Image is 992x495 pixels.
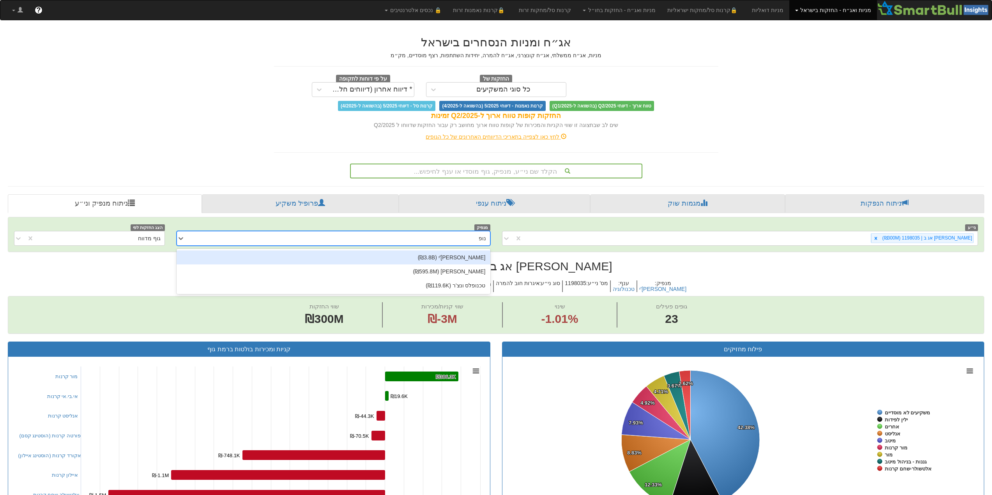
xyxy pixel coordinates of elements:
tspan: ₪386.3K [436,374,456,380]
a: קרנות סל/מחקות זרות [513,0,577,20]
tspan: מור [885,452,893,458]
tspan: ילין לפידות [885,417,908,423]
tspan: 7.93% [629,420,643,426]
tspan: אלטשולר-שחם קרנות [885,466,932,472]
h2: אג״ח ומניות הנסחרים בישראל [274,36,718,49]
div: שים לב שבתצוגה זו שווי הקניות והמכירות של קופות טווח ארוך מחושב רק עבור החזקות שדווחו ל Q2/2025 [274,121,718,129]
tspan: 8.83% [627,450,642,456]
div: הקלד שם ני״ע, מנפיק, גוף מוסדי או ענף לחיפוש... [351,164,642,178]
div: גוף מדווח [138,234,161,242]
div: * דיווח אחרון (דיווחים חלקיים) [328,86,412,93]
tspan: מיטב [885,438,896,444]
button: [PERSON_NAME]'י [639,286,686,292]
a: מגמות שוק [590,194,785,213]
tspan: ₪-748.1K [218,453,240,458]
tspan: אנליסט [885,431,900,437]
tspan: 12.33% [645,482,662,488]
a: מניות ואג״ח - החזקות בישראל [789,0,877,20]
span: גופים פעילים [656,303,687,310]
h3: פילוח מחזיקים [508,346,978,353]
a: אנליסט קרנות [48,413,78,419]
tspan: אחרים [885,424,899,430]
h5: מניות, אג״ח ממשלתי, אג״ח קונצרני, אג״ח להמרה, יחידות השתתפות, רצף מוסדיים, מק״מ [274,53,718,58]
a: ניתוח מנפיק וני״ע [8,194,202,213]
h5: מס' ני״ע : 1198035 [562,280,610,292]
span: -1.01% [541,311,578,328]
a: 🔒קרנות נאמנות זרות [447,0,513,20]
tspan: ₪-1.1M [152,472,169,478]
span: שווי החזקות [309,303,339,310]
a: פורטה קרנות (הוסטינג קסם) [19,433,81,439]
a: פרופיל משקיע [202,194,398,213]
span: קרנות נאמנות - דיווחי 5/2025 (בהשוואה ל-4/2025) [439,101,545,111]
tspan: 42.38% [737,425,755,430]
span: ₪300M [305,312,343,325]
span: טווח ארוך - דיווחי Q2/2025 (בהשוואה ל-Q1/2025) [550,101,654,111]
div: טכנופלס ונצ'ר (₪119.6K) [177,278,490,292]
span: החזקות של [480,75,513,83]
tspan: 4.71% [654,389,668,395]
h5: סוג ני״ע : איגרות חוב להמרה [493,280,562,292]
a: 🔒 נכסים אלטרנטיבים [379,0,447,20]
span: הצג החזקות לפי [131,224,165,231]
span: שינוי [555,303,565,310]
tspan: 2.62% [679,380,693,386]
h5: ענף : [610,280,637,292]
span: שווי קניות/מכירות [421,303,463,310]
a: 🔒קרנות סל/מחקות ישראליות [661,0,746,20]
span: על פי דוחות לתקופה [336,75,390,83]
tspan: ₪-44.3K [355,413,374,419]
button: טכנולוגיה [613,286,635,292]
span: 23 [656,311,687,328]
a: ? [29,0,48,20]
div: החזקות קופות טווח ארוך ל-Q2/2025 זמינות [274,111,718,121]
span: ₪-3M [428,312,457,325]
a: מור קרנות [55,373,78,379]
h5: מנפיק : [637,280,688,292]
a: ניתוח הנפקות [785,194,984,213]
img: Smartbull [877,0,992,16]
a: מניות דואליות [746,0,789,20]
div: לחץ כאן לצפייה בתאריכי הדיווחים האחרונים של כל הגופים [268,133,724,141]
tspan: משקיעים לא מוסדיים [885,410,930,416]
span: ני״ע [965,224,978,231]
a: מניות ואג״ח - החזקות בחו״ל [577,0,661,20]
span: ? [36,6,41,14]
tspan: ₪-70.5K [350,433,369,439]
div: [PERSON_NAME] (₪595.8M) [177,264,490,278]
a: אי.בי.אי קרנות [47,393,78,399]
tspan: גננות - בניהול מיטב [885,459,927,465]
a: אקורד קרנות (הוסטינג איילון) [18,453,81,458]
tspan: 3.67% [667,383,682,389]
tspan: ₪19.6K [391,393,408,399]
tspan: 4.92% [640,400,655,406]
span: קרנות סל - דיווחי 5/2025 (בהשוואה ל-4/2025) [338,101,435,111]
div: כל סוגי המשקיעים [476,86,530,93]
a: איילון קרנות [52,472,78,478]
h2: [PERSON_NAME] אג ב | 1198035 - ניתוח ני״ע [8,260,984,273]
div: [PERSON_NAME] אג ב | 1198035 (₪300M) [880,234,973,243]
a: ניתוח ענפי [399,194,590,213]
tspan: מור קרנות [885,445,907,451]
div: [PERSON_NAME]'י (₪3.8B) [177,250,490,264]
h3: קניות ומכירות בולטות ברמת גוף [14,346,484,353]
span: מנפיק [474,224,490,231]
